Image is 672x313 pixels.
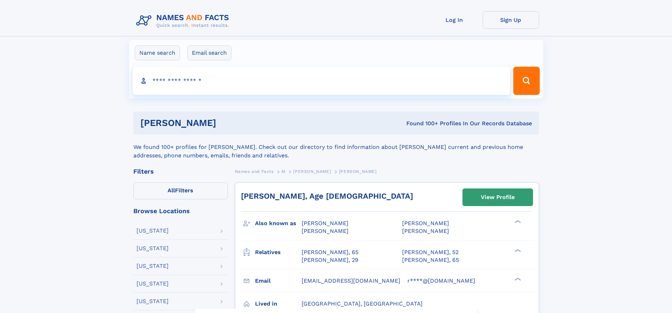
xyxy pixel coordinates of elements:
[293,169,331,174] span: [PERSON_NAME]
[513,248,521,253] div: ❯
[133,208,228,214] div: Browse Locations
[302,228,349,234] span: [PERSON_NAME]
[426,11,483,29] a: Log In
[140,119,311,127] h1: [PERSON_NAME]
[281,169,285,174] span: M
[402,248,459,256] a: [PERSON_NAME], 52
[137,246,169,251] div: [US_STATE]
[302,256,358,264] a: [PERSON_NAME], 29
[302,300,423,307] span: [GEOGRAPHIC_DATA], [GEOGRAPHIC_DATA]
[255,217,302,229] h3: Also known as
[133,67,510,95] input: search input
[168,187,175,194] span: All
[402,228,449,234] span: [PERSON_NAME]
[513,277,521,281] div: ❯
[481,189,515,205] div: View Profile
[241,192,413,200] a: [PERSON_NAME], Age [DEMOGRAPHIC_DATA]
[137,228,169,234] div: [US_STATE]
[187,46,231,60] label: Email search
[137,299,169,304] div: [US_STATE]
[255,275,302,287] h3: Email
[339,169,377,174] span: [PERSON_NAME]
[293,167,331,176] a: [PERSON_NAME]
[133,134,539,160] div: We found 100+ profiles for [PERSON_NAME]. Check out our directory to find information about [PERS...
[513,67,539,95] button: Search Button
[135,46,180,60] label: Name search
[137,281,169,287] div: [US_STATE]
[281,167,285,176] a: M
[483,11,539,29] a: Sign Up
[402,220,449,227] span: [PERSON_NAME]
[402,256,459,264] a: [PERSON_NAME], 65
[133,168,228,175] div: Filters
[133,182,228,199] label: Filters
[302,220,349,227] span: [PERSON_NAME]
[235,167,274,176] a: Names and Facts
[513,219,521,224] div: ❯
[255,298,302,310] h3: Lived in
[255,246,302,258] h3: Relatives
[302,277,400,284] span: [EMAIL_ADDRESS][DOMAIN_NAME]
[463,189,533,206] a: View Profile
[302,248,358,256] a: [PERSON_NAME], 65
[133,11,235,30] img: Logo Names and Facts
[137,263,169,269] div: [US_STATE]
[311,120,532,127] div: Found 100+ Profiles In Our Records Database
